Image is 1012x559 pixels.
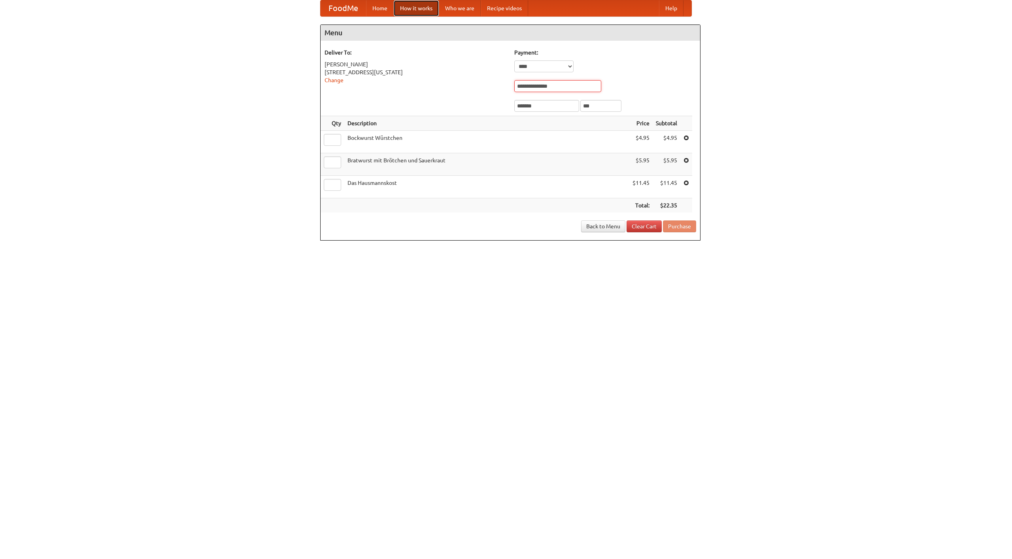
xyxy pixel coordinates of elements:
[514,49,696,56] h5: Payment:
[627,220,662,232] a: Clear Cart
[481,0,528,16] a: Recipe videos
[325,77,344,83] a: Change
[663,220,696,232] button: Purchase
[321,0,366,16] a: FoodMe
[325,49,506,56] h5: Deliver To:
[344,176,629,198] td: Das Hausmannskost
[629,153,653,176] td: $5.95
[344,153,629,176] td: Bratwurst mit Brötchen und Sauerkraut
[653,131,680,153] td: $4.95
[366,0,394,16] a: Home
[653,153,680,176] td: $5.95
[325,60,506,68] div: [PERSON_NAME]
[629,176,653,198] td: $11.45
[629,198,653,213] th: Total:
[659,0,683,16] a: Help
[629,131,653,153] td: $4.95
[629,116,653,131] th: Price
[581,220,625,232] a: Back to Menu
[325,68,506,76] div: [STREET_ADDRESS][US_STATE]
[439,0,481,16] a: Who we are
[653,176,680,198] td: $11.45
[653,116,680,131] th: Subtotal
[321,116,344,131] th: Qty
[394,0,439,16] a: How it works
[344,116,629,131] th: Description
[653,198,680,213] th: $22.35
[344,131,629,153] td: Bockwurst Würstchen
[321,25,700,41] h4: Menu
